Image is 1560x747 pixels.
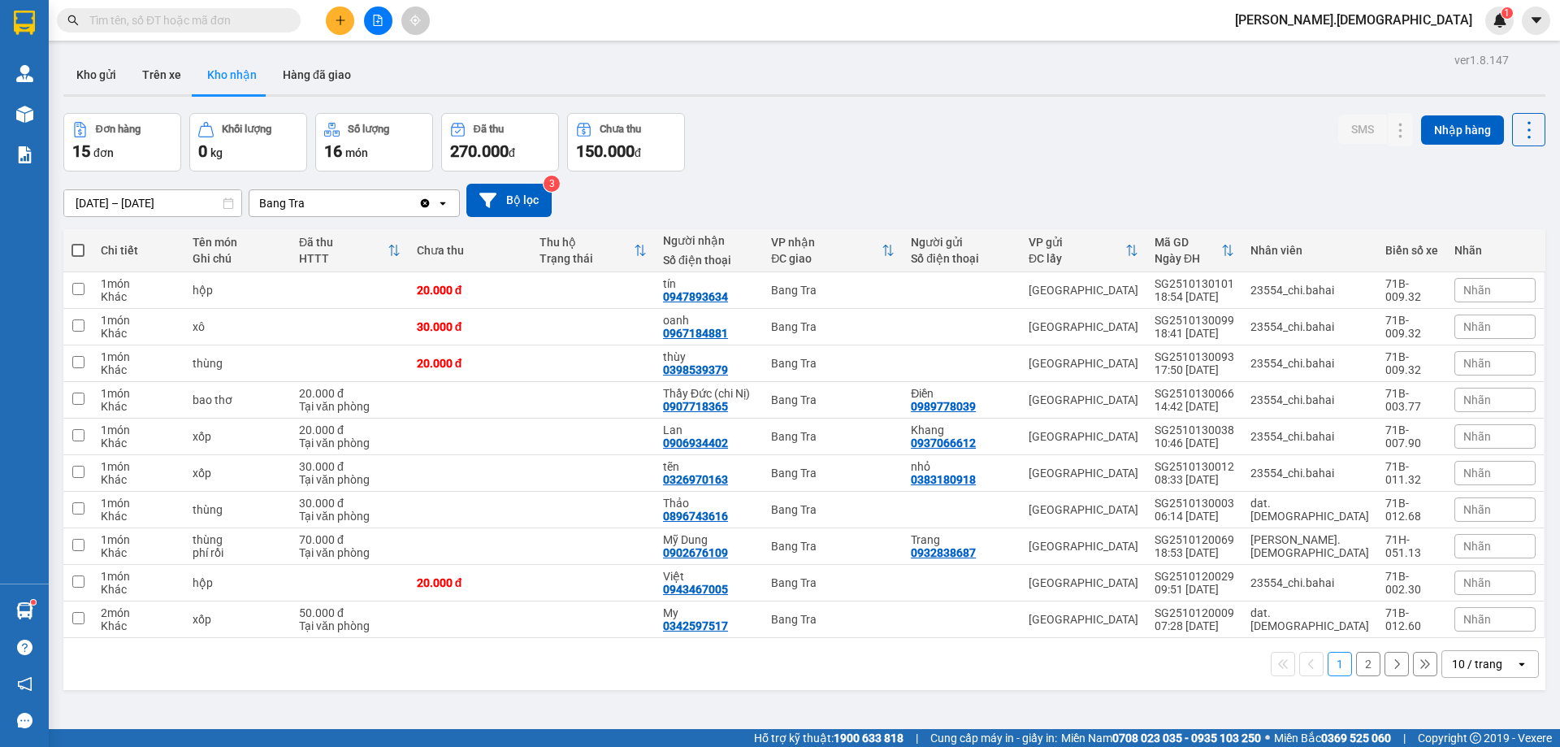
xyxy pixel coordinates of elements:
[299,400,401,413] div: Tại văn phòng
[509,146,515,159] span: đ
[1029,252,1125,265] div: ĐC lấy
[1029,467,1138,480] div: [GEOGRAPHIC_DATA]
[663,254,755,267] div: Số điện thoại
[1029,430,1138,443] div: [GEOGRAPHIC_DATA]
[911,460,1012,473] div: nhỏ
[1146,229,1242,272] th: Toggle SortBy
[96,124,141,135] div: Đơn hàng
[539,236,634,249] div: Thu hộ
[1112,732,1261,745] strong: 0708 023 035 - 0935 103 250
[1155,277,1234,290] div: SG2510130101
[1463,357,1491,370] span: Nhãn
[101,460,176,473] div: 1 món
[101,327,176,340] div: Khác
[1385,314,1438,340] div: 71B-009.32
[663,606,755,619] div: My
[771,576,895,589] div: Bang Tra
[1029,576,1138,589] div: [GEOGRAPHIC_DATA]
[101,546,176,559] div: Khác
[1463,430,1491,443] span: Nhãn
[1155,570,1234,583] div: SG2510120029
[663,436,728,450] div: 0906934402
[193,393,283,406] div: bao thơ
[771,430,895,443] div: Bang Tra
[1250,533,1369,559] div: vann.bahai
[101,277,176,290] div: 1 món
[1385,460,1438,486] div: 71B-011.32
[299,619,401,632] div: Tại văn phòng
[763,229,903,272] th: Toggle SortBy
[193,546,283,559] div: phí rồi
[193,576,283,589] div: hộp
[16,106,33,123] img: warehouse-icon
[299,533,401,546] div: 70.000 đ
[567,113,685,172] button: Chưa thu150.000đ
[450,141,509,161] span: 270.000
[101,387,176,400] div: 1 món
[1155,423,1234,436] div: SG2510130038
[771,284,895,297] div: Bang Tra
[418,197,431,210] svg: Clear value
[1155,473,1234,486] div: 08:33 [DATE]
[663,473,728,486] div: 0326970163
[364,7,392,35] button: file-add
[916,729,918,747] span: |
[101,290,176,303] div: Khác
[72,141,90,161] span: 15
[1155,290,1234,303] div: 18:54 [DATE]
[1250,393,1369,406] div: 23554_chi.bahai
[1155,546,1234,559] div: 18:53 [DATE]
[1250,576,1369,589] div: 23554_chi.bahai
[1356,652,1380,676] button: 2
[1029,503,1138,516] div: [GEOGRAPHIC_DATA]
[1029,613,1138,626] div: [GEOGRAPHIC_DATA]
[441,113,559,172] button: Đã thu270.000đ
[1504,7,1510,19] span: 1
[101,497,176,510] div: 1 món
[663,619,728,632] div: 0342597517
[193,284,283,297] div: hộp
[1250,430,1369,443] div: 23554_chi.bahai
[1029,284,1138,297] div: [GEOGRAPHIC_DATA]
[101,473,176,486] div: Khác
[1403,729,1406,747] span: |
[89,11,281,29] input: Tìm tên, số ĐT hoặc mã đơn
[663,510,728,523] div: 0896743616
[299,473,401,486] div: Tại văn phòng
[101,570,176,583] div: 1 món
[1155,314,1234,327] div: SG2510130099
[259,195,305,211] div: Bang Tra
[101,533,176,546] div: 1 món
[1385,350,1438,376] div: 71B-009.32
[911,387,1012,400] div: Điền
[1155,583,1234,596] div: 09:51 [DATE]
[101,619,176,632] div: Khác
[663,290,728,303] div: 0947893634
[1385,244,1438,257] div: Biển số xe
[771,503,895,516] div: Bang Tra
[129,55,194,94] button: Trên xe
[401,7,430,35] button: aim
[63,55,129,94] button: Kho gửi
[600,124,641,135] div: Chưa thu
[417,357,524,370] div: 20.000 đ
[1501,7,1513,19] sup: 1
[1463,284,1491,297] span: Nhãn
[372,15,383,26] span: file-add
[193,430,283,443] div: xốp
[911,546,976,559] div: 0932838687
[1454,244,1536,257] div: Nhãn
[306,195,308,211] input: Selected Bang Tra.
[291,229,409,272] th: Toggle SortBy
[1250,497,1369,523] div: dat.bahai
[663,423,755,436] div: Lan
[1328,652,1352,676] button: 1
[1155,533,1234,546] div: SG2510120069
[1452,656,1502,672] div: 10 / trang
[16,602,33,619] img: warehouse-icon
[348,124,389,135] div: Số lượng
[1385,387,1438,413] div: 71B-003.77
[1274,729,1391,747] span: Miền Bắc
[1155,236,1221,249] div: Mã GD
[193,320,283,333] div: xô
